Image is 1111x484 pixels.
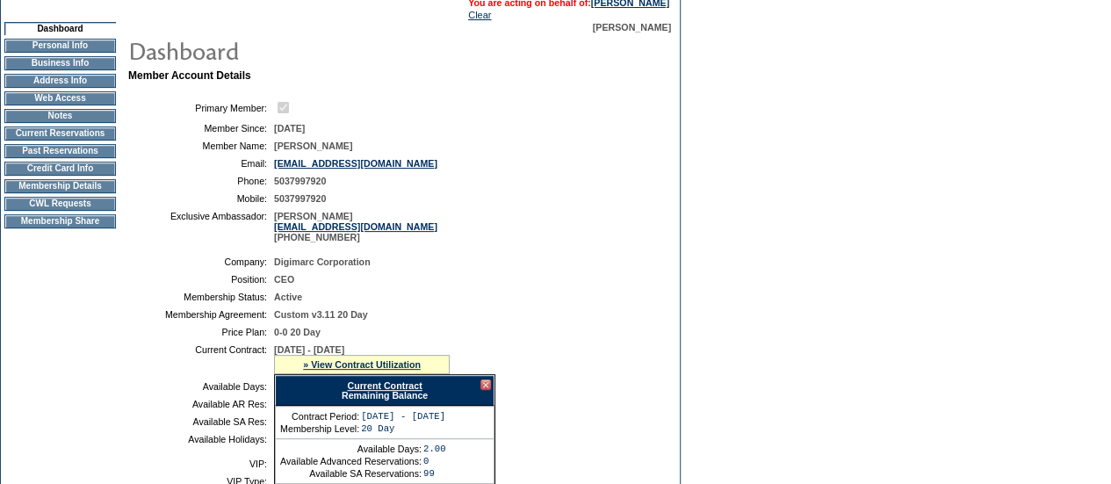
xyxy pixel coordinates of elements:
[274,256,371,267] span: Digimarc Corporation
[280,444,422,454] td: Available Days:
[4,179,116,193] td: Membership Details
[468,10,491,20] a: Clear
[135,327,267,337] td: Price Plan:
[423,444,446,454] td: 2.00
[4,91,116,105] td: Web Access
[135,416,267,427] td: Available SA Res:
[274,344,344,355] span: [DATE] - [DATE]
[274,274,294,285] span: CEO
[274,309,368,320] span: Custom v3.11 20 Day
[135,193,267,204] td: Mobile:
[4,197,116,211] td: CWL Requests
[274,211,437,242] span: [PERSON_NAME] [PHONE_NUMBER]
[4,214,116,228] td: Membership Share
[274,158,437,169] a: [EMAIL_ADDRESS][DOMAIN_NAME]
[4,109,116,123] td: Notes
[303,359,421,370] a: » View Contract Utilization
[4,144,116,158] td: Past Reservations
[280,423,359,434] td: Membership Level:
[274,123,305,134] span: [DATE]
[135,176,267,186] td: Phone:
[135,158,267,169] td: Email:
[135,256,267,267] td: Company:
[135,274,267,285] td: Position:
[274,176,326,186] span: 5037997920
[135,292,267,302] td: Membership Status:
[135,211,267,242] td: Exclusive Ambassador:
[135,459,267,469] td: VIP:
[280,468,422,479] td: Available SA Reservations:
[135,99,267,116] td: Primary Member:
[423,468,446,479] td: 99
[275,375,494,406] div: Remaining Balance
[347,380,422,391] a: Current Contract
[361,423,445,434] td: 20 Day
[135,434,267,444] td: Available Holidays:
[280,411,359,422] td: Contract Period:
[274,292,302,302] span: Active
[274,327,321,337] span: 0-0 20 Day
[135,141,267,151] td: Member Name:
[274,193,326,204] span: 5037997920
[4,162,116,176] td: Credit Card Info
[135,344,267,374] td: Current Contract:
[423,456,446,466] td: 0
[135,381,267,392] td: Available Days:
[274,221,437,232] a: [EMAIL_ADDRESS][DOMAIN_NAME]
[4,74,116,88] td: Address Info
[135,123,267,134] td: Member Since:
[593,22,671,33] span: [PERSON_NAME]
[280,456,422,466] td: Available Advanced Reservations:
[274,141,352,151] span: [PERSON_NAME]
[128,69,251,82] b: Member Account Details
[4,126,116,141] td: Current Reservations
[4,22,116,35] td: Dashboard
[135,309,267,320] td: Membership Agreement:
[4,56,116,70] td: Business Info
[4,39,116,53] td: Personal Info
[127,33,479,68] img: pgTtlDashboard.gif
[135,399,267,409] td: Available AR Res:
[361,411,445,422] td: [DATE] - [DATE]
